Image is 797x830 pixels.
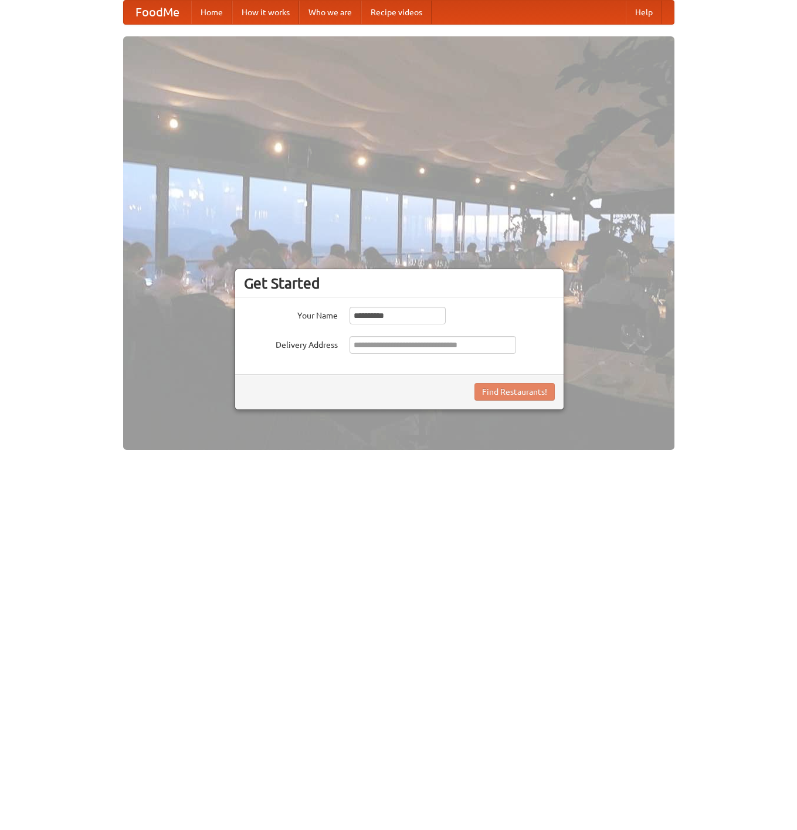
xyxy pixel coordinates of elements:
[299,1,361,24] a: Who we are
[244,336,338,351] label: Delivery Address
[244,307,338,321] label: Your Name
[626,1,662,24] a: Help
[191,1,232,24] a: Home
[124,1,191,24] a: FoodMe
[361,1,432,24] a: Recipe videos
[474,383,555,401] button: Find Restaurants!
[232,1,299,24] a: How it works
[244,275,555,292] h3: Get Started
